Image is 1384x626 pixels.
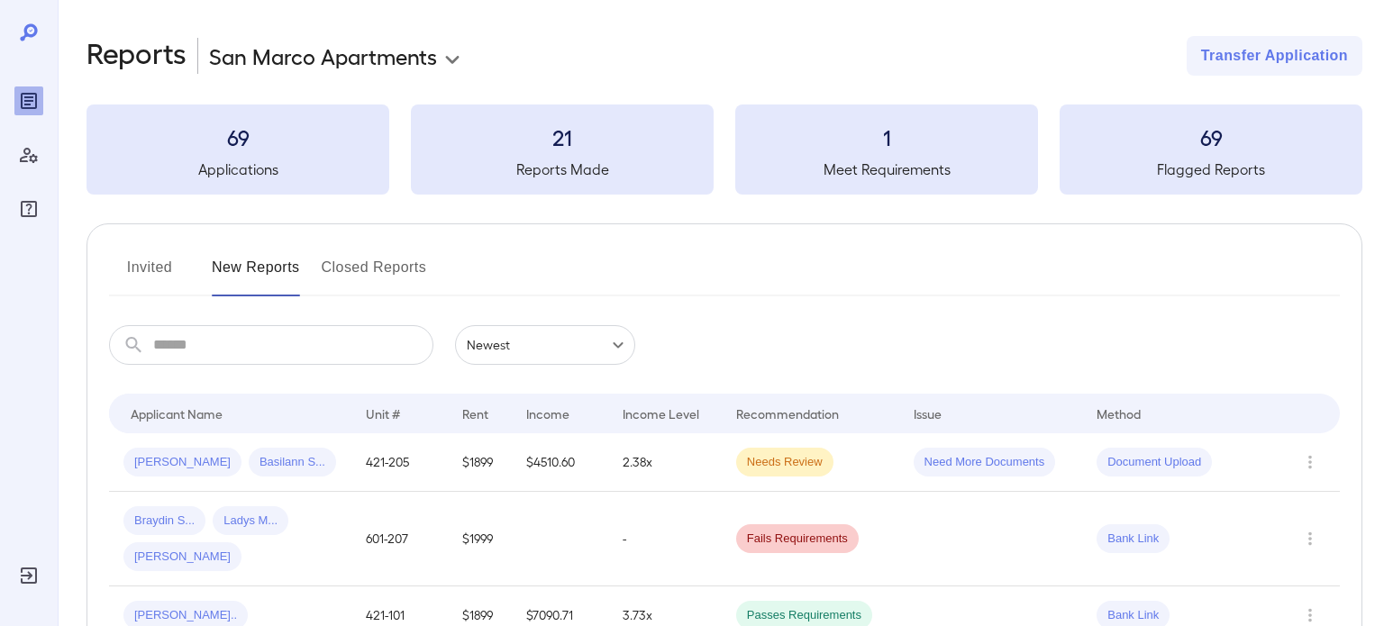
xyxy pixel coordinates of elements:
[86,159,389,180] h5: Applications
[735,159,1038,180] h5: Meet Requirements
[14,86,43,115] div: Reports
[322,253,427,296] button: Closed Reports
[462,403,491,424] div: Rent
[109,253,190,296] button: Invited
[1097,454,1212,471] span: Document Upload
[86,36,187,76] h2: Reports
[736,454,833,471] span: Needs Review
[736,607,872,624] span: Passes Requirements
[608,492,722,586] td: -
[123,513,205,530] span: Braydin S...
[212,253,300,296] button: New Reports
[86,122,389,151] h3: 69
[448,433,512,492] td: $1899
[736,531,859,548] span: Fails Requirements
[14,561,43,590] div: Log Out
[213,513,288,530] span: Ladys M...
[914,454,1056,471] span: Need More Documents
[123,454,241,471] span: [PERSON_NAME]
[1097,531,1170,548] span: Bank Link
[249,454,336,471] span: Basilann S...
[736,403,839,424] div: Recommendation
[512,433,608,492] td: $4510.60
[1097,403,1141,424] div: Method
[14,195,43,223] div: FAQ
[411,159,714,180] h5: Reports Made
[1097,607,1170,624] span: Bank Link
[455,325,635,365] div: Newest
[448,492,512,586] td: $1999
[209,41,437,70] p: San Marco Apartments
[1060,159,1362,180] h5: Flagged Reports
[1296,448,1325,476] button: Row Actions
[1296,524,1325,553] button: Row Actions
[123,607,248,624] span: [PERSON_NAME]..
[351,433,448,492] td: 421-205
[608,433,722,492] td: 2.38x
[131,403,223,424] div: Applicant Name
[86,104,1362,195] summary: 69Applications21Reports Made1Meet Requirements69Flagged Reports
[366,403,400,424] div: Unit #
[1187,36,1362,76] button: Transfer Application
[123,549,241,566] span: [PERSON_NAME]
[914,403,942,424] div: Issue
[623,403,699,424] div: Income Level
[351,492,448,586] td: 601-207
[411,122,714,151] h3: 21
[526,403,569,424] div: Income
[14,141,43,169] div: Manage Users
[1060,122,1362,151] h3: 69
[735,122,1038,151] h3: 1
